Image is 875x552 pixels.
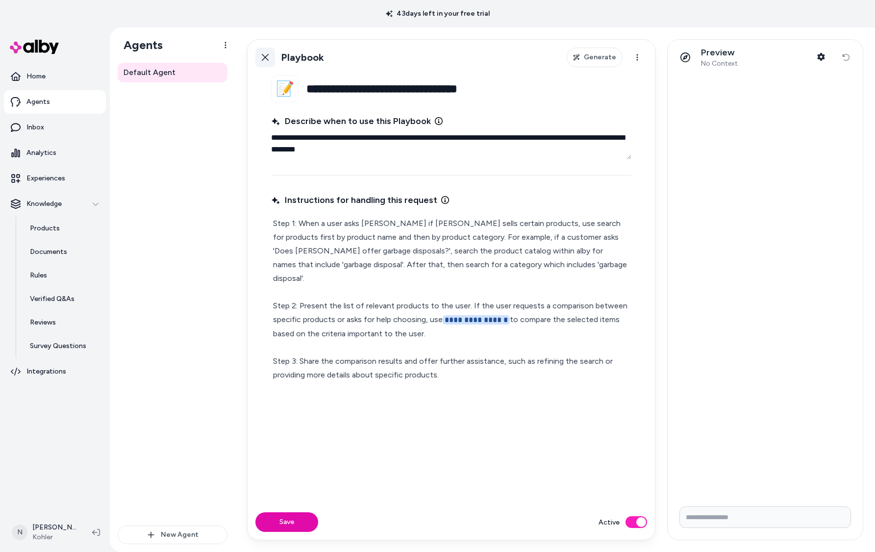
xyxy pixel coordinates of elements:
[30,294,75,304] p: Verified Q&As
[10,40,59,54] img: alby Logo
[20,264,106,287] a: Rules
[20,217,106,240] a: Products
[701,59,738,68] span: No Context
[30,247,67,257] p: Documents
[32,523,76,532] p: [PERSON_NAME]
[4,116,106,139] a: Inbox
[271,75,299,102] button: 📝
[116,38,163,52] h1: Agents
[599,517,620,527] label: Active
[26,123,44,132] p: Inbox
[701,47,738,58] p: Preview
[273,217,629,382] p: Step 1: When a user asks [PERSON_NAME] if [PERSON_NAME] sells certain products, use search for pr...
[679,506,851,528] input: Write your prompt here
[255,512,318,532] button: Save
[20,334,106,358] a: Survey Questions
[380,9,496,19] p: 43 days left in your free trial
[26,174,65,183] p: Experiences
[118,63,227,82] a: Default Agent
[20,240,106,264] a: Documents
[4,192,106,216] button: Knowledge
[26,367,66,376] p: Integrations
[30,318,56,327] p: Reviews
[12,525,27,540] span: N
[4,167,106,190] a: Experiences
[4,360,106,383] a: Integrations
[30,224,60,233] p: Products
[26,97,50,107] p: Agents
[26,72,46,81] p: Home
[26,148,56,158] p: Analytics
[4,90,106,114] a: Agents
[20,287,106,311] a: Verified Q&As
[271,114,431,128] span: Describe when to use this Playbook
[30,271,47,280] p: Rules
[4,65,106,88] a: Home
[4,141,106,165] a: Analytics
[281,51,324,64] h1: Playbook
[271,193,437,207] span: Instructions for handling this request
[32,532,76,542] span: Kohler
[124,67,175,78] span: Default Agent
[30,341,86,351] p: Survey Questions
[6,517,84,548] button: N[PERSON_NAME]Kohler
[584,52,616,62] span: Generate
[20,311,106,334] a: Reviews
[567,48,623,67] button: Generate
[118,526,227,544] button: New Agent
[26,199,62,209] p: Knowledge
